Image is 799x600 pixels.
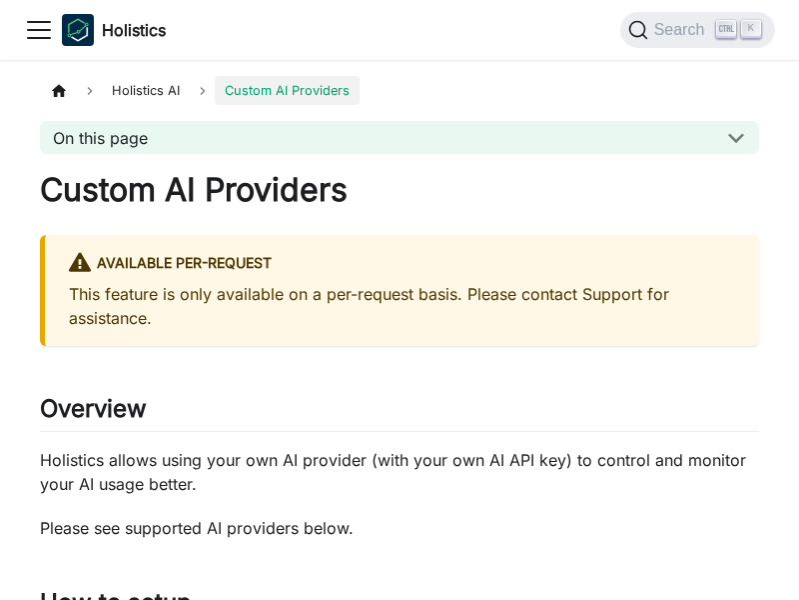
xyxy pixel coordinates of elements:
[40,516,759,540] p: Please see supported AI providers below.
[102,76,190,105] span: Holistics AI
[40,394,759,432] h2: Overview
[40,76,78,105] a: Home page
[215,76,360,105] span: Custom AI Providers
[620,12,775,48] button: Search (Ctrl+K)
[40,121,759,154] button: On this page
[40,448,759,496] p: Holistics allows using your own AI provider (with your own AI API key) to control and monitor you...
[741,20,761,38] kbd: K
[102,18,166,42] b: Holistics
[62,14,166,46] a: HolisticsHolistics
[69,282,735,330] p: This feature is only available on a per-request basis. Please contact Support for assistance.
[24,15,54,45] button: Toggle navigation bar
[40,170,759,210] h1: Custom AI Providers
[648,21,717,39] span: Search
[40,76,759,105] nav: Breadcrumbs
[69,251,735,277] div: Available per-request
[62,14,94,46] img: Holistics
